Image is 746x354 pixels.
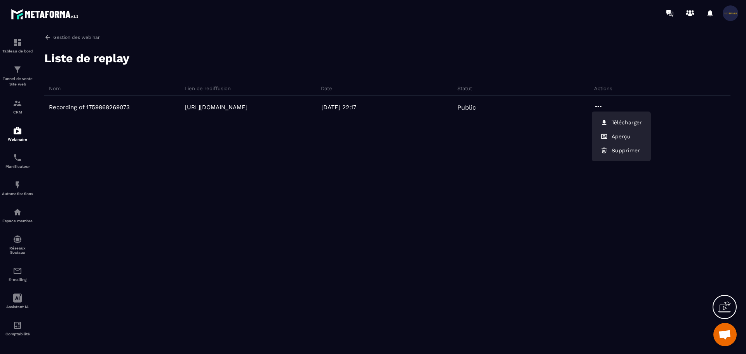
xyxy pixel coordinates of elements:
[2,288,33,315] a: Assistant IA
[2,110,33,114] p: CRM
[595,143,648,157] button: Supprimer
[594,85,729,91] h6: Actions
[13,38,22,47] img: formation
[2,76,33,87] p: Tunnel de vente Site web
[2,246,33,255] p: Réseaux Sociaux
[2,49,33,53] p: Tableau de bord
[2,120,33,147] a: automationsautomationsWebinaire
[53,35,100,40] p: Gestion des webinar
[2,164,33,169] p: Planificateur
[595,115,648,129] button: Télécharger
[13,208,22,217] img: automations
[2,332,33,336] p: Comptabilité
[2,202,33,229] a: automationsautomationsEspace membre
[713,323,737,346] div: Ouvrir le chat
[49,104,130,111] p: Recording of 1759868269073
[13,321,22,330] img: accountant
[457,85,592,91] h6: Statut
[595,129,648,143] button: Aperçu
[321,85,455,91] h6: Date
[13,65,22,74] img: formation
[13,153,22,162] img: scheduler
[11,7,81,21] img: logo
[44,51,129,66] h2: Liste de replay
[2,305,33,309] p: Assistant IA
[185,104,248,111] a: [URL][DOMAIN_NAME]
[2,277,33,282] p: E-mailing
[44,34,730,41] a: Gestion des webinar
[13,126,22,135] img: automations
[2,93,33,120] a: formationformationCRM
[2,59,33,93] a: formationformationTunnel de vente Site web
[185,85,319,91] h6: Lien de rediffusion
[2,32,33,59] a: formationformationTableau de bord
[13,266,22,276] img: email
[13,99,22,108] img: formation
[455,104,592,111] div: Public
[321,104,356,111] p: [DATE] 22:17
[2,147,33,174] a: schedulerschedulerPlanificateur
[2,315,33,342] a: accountantaccountantComptabilité
[49,85,183,91] h6: Nom
[2,137,33,141] p: Webinaire
[2,260,33,288] a: emailemailE-mailing
[2,192,33,196] p: Automatisations
[2,229,33,260] a: social-networksocial-networkRéseaux Sociaux
[2,174,33,202] a: automationsautomationsAutomatisations
[2,219,33,223] p: Espace membre
[13,235,22,244] img: social-network
[13,180,22,190] img: automations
